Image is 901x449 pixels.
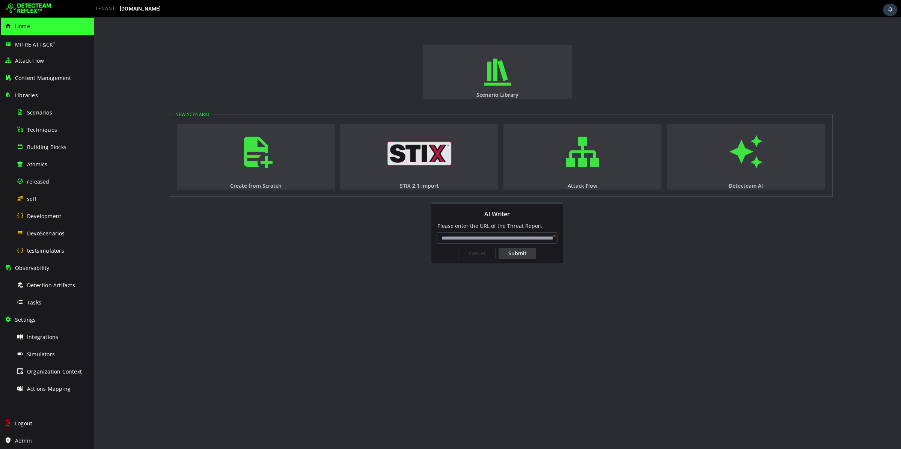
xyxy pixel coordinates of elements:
span: Content Management [15,74,71,81]
span: MITRE ATT&CK [15,41,56,48]
span: Logout [15,420,32,427]
span: Building Blocks [27,143,66,151]
span: Scenarios [27,109,52,116]
span: TENANT: [95,6,117,11]
span: Techniques [27,126,57,133]
span: Settings [15,316,36,323]
span: Attack Flow [15,57,44,64]
span: Organization Context [27,368,82,375]
img: Detecteam logo [6,3,51,15]
span: Libraries [15,92,38,99]
span: DevoScenarios [27,230,65,237]
sup: ® [53,42,55,45]
span: Detection Artifacts [27,282,75,289]
div: Submit [405,231,442,242]
div: Cancel [364,231,402,242]
div: AI Writer [337,185,469,205]
span: self [27,195,36,202]
span: Development [27,212,61,220]
span: Simulators [27,351,55,358]
span: Admin [15,437,32,444]
span: Integrations [27,333,58,341]
div: Task Notifications [883,4,897,16]
span: Please enter the URL of the Threat Report [344,205,448,212]
span: Observability [15,264,50,271]
span: Atomics [27,161,47,168]
span: [DOMAIN_NAME] [120,6,161,12]
span: Actions Mapping [27,385,71,392]
span: testsimulators [27,247,64,254]
div: AI Writer [337,185,469,247]
span: released [27,178,50,185]
span: Tasks [27,299,41,306]
span: Home [15,23,30,30]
